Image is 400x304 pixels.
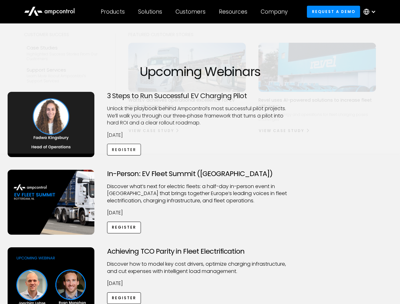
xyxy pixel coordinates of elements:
div: View Case Study [259,128,304,134]
div: Solutions [138,8,162,15]
div: Customer success [24,31,103,38]
div: View Case Study [129,128,174,134]
div: Featured Customer Stories [128,31,376,38]
p: [DATE] [107,209,293,216]
a: Register [107,222,141,233]
p: ​Discover what’s next for electric fleets: a half-day in-person event in [GEOGRAPHIC_DATA] that b... [107,183,293,204]
p: [DATE] [107,280,293,287]
div: Customers [175,8,206,15]
p: Managing energy and operations for fleet charging poses challenges [258,112,376,122]
a: Case StudiesHighlighted success stories From Our Customers [24,42,103,64]
div: Resources [219,8,247,15]
div: Case Studies [27,44,100,51]
div: Products [101,8,125,15]
div: Highlighted success stories From Our Customers [27,52,100,61]
div: Company [261,8,288,15]
div: Learn more about Ampcontrol’s support services [27,73,100,83]
h3: In-Person: EV Fleet Summit ([GEOGRAPHIC_DATA]) [107,170,293,178]
a: Support ServicesLearn more about Ampcontrol’s support services [24,64,103,86]
a: Register [107,292,141,304]
p: WattEV has a high peak power demand and must ensure the on-time departure for trucks [128,112,246,122]
div: Support Services [27,66,100,73]
a: Request a demo [307,6,360,17]
p: Revel uses AI-powered solutions to increase fleet efficiency [258,97,376,110]
a: View Case Study [258,126,310,136]
h3: Achieving TCO Parity in Fleet Electrification [107,247,293,256]
a: View Case Study [128,126,180,136]
p: Discover how to model key cost drivers, optimize charging infrastructure, and cut expenses with i... [107,261,293,275]
p: WattEV achieves operational excellence for EV truck charging sites [128,97,246,110]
